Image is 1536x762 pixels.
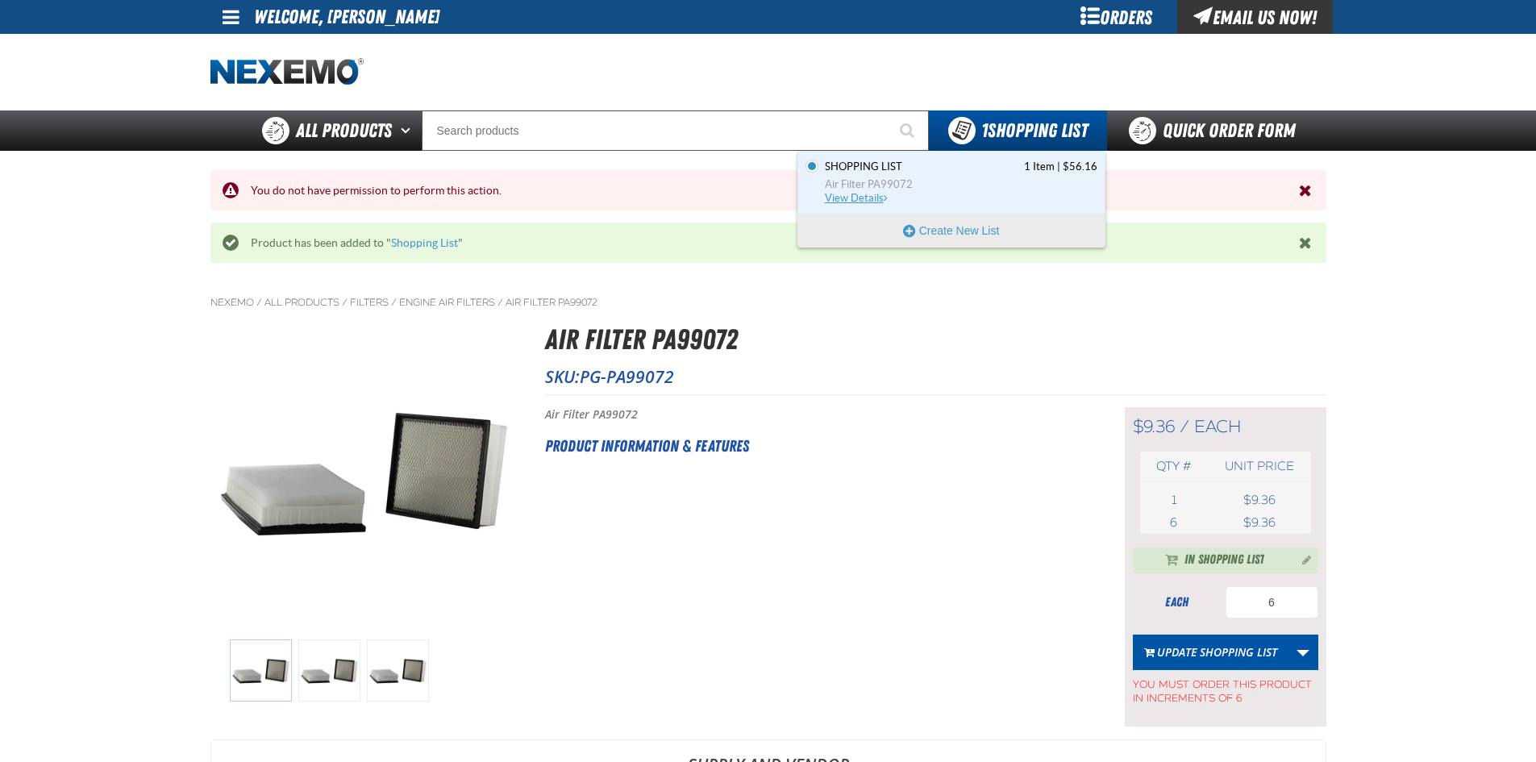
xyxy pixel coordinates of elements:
div: each [1133,593,1222,611]
span: / [497,296,503,309]
h2: Product Information & Features [545,434,1084,458]
span: $56.16 [1063,160,1097,174]
div: You do not have permission to perform this action. [239,183,1299,198]
span: All Products [296,116,392,145]
button: Open All Products pages [395,110,422,151]
span: 1 [1172,493,1176,507]
span: 1 Item [1024,160,1055,174]
strong: 1 [981,119,988,142]
button: You have 1 Shopping List. Open to view details [929,110,1107,151]
a: Nexemo [210,296,254,309]
button: Close the Notification [1295,178,1318,202]
input: Product Quantity [1226,586,1318,618]
button: Manage current product in the Shopping List [1289,549,1315,568]
a: Air Filter PA99072 [506,296,597,309]
span: Air Filter PA99072 [825,177,1097,192]
td: $9.36 [1208,511,1310,534]
p: SKU: [545,365,1326,388]
span: PG-PA99072 [580,365,674,388]
img: Air Filter PA99072 [230,639,292,702]
th: Unit price [1208,452,1310,481]
a: Filters [350,296,389,309]
a: More Actions [1288,635,1318,670]
span: / [256,296,262,309]
span: / [1180,416,1189,437]
div: Product has been added to " " [239,235,1299,251]
span: View Details [825,192,890,204]
span: | [1057,160,1060,173]
th: Qty # [1140,452,1209,481]
button: Update Shopping List [1133,635,1288,670]
div: You have 1 Shopping List. Open to view details [797,151,1105,248]
span: each [1194,416,1242,437]
span: Shopping List [825,160,902,174]
span: Shopping List [981,119,1088,142]
span: In Shopping List [1184,551,1264,570]
a: Engine Air Filters [399,296,495,309]
input: Search [422,110,929,151]
nav: Breadcrumbs [210,296,1326,309]
img: Air Filter PA99072 [211,319,516,623]
td: $9.36 [1208,489,1310,511]
button: Close the Notification [1295,231,1318,255]
span: / [391,296,397,309]
span: You must order this product in increments of 6 [1133,670,1318,706]
a: Shopping List [391,236,458,249]
span: 6 [1170,515,1177,530]
button: Create New List. Opens a popup [798,214,1105,247]
img: Air Filter PA99072 [298,639,360,702]
a: Quick Order Form [1107,110,1326,151]
span: $9.36 [1133,416,1175,437]
a: Home [210,58,364,86]
h1: Air Filter PA99072 [545,319,1326,361]
img: Nexemo logo [210,58,364,86]
p: Air Filter PA99072 [545,407,1084,423]
span: / [342,296,348,309]
a: Shopping List contains 1 item. Total cost is $56.16. Click to see all items, discounts, taxes and... [822,160,1097,206]
a: All Products [264,296,339,309]
img: Air Filter PA99072 [367,639,429,702]
button: Start Searching [889,110,929,151]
